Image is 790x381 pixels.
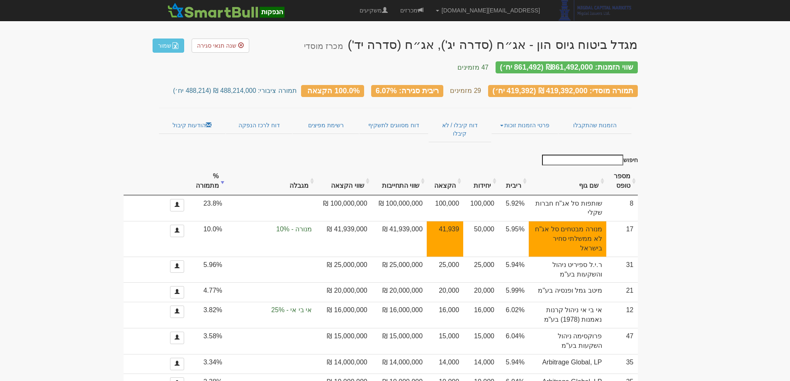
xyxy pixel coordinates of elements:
[359,116,428,134] a: דוח מסווגים לתשקיף
[372,282,427,302] td: 20,000,000 ₪
[498,328,529,354] td: 6.04%
[606,221,638,257] td: 17
[188,282,226,302] td: 4.77%
[498,257,529,283] td: 5.94%
[427,195,463,221] td: 100,000
[498,221,529,257] td: 5.95%
[192,39,249,53] a: שנה תנאי סגירה
[427,328,463,354] td: 15,000
[159,116,226,134] a: הודעות קיבול
[450,87,481,94] small: 29 מזמינים
[463,221,498,257] td: 50,000
[606,328,638,354] td: 47
[498,167,529,195] th: ריבית : activate to sort column ascending
[496,61,638,73] div: שווי הזמנות: ₪861,492,000 (861,492 יח׳)
[372,221,427,257] td: 41,939,000 ₪
[304,38,638,51] div: מגדל ביטוח גיוס הון - אג״ח (סדרה יג'), אג״ח (סדרה יד') - הנפקה לציבור
[316,257,371,283] td: 25,000,000 ₪
[316,195,371,221] td: 100,000,000 ₪
[372,257,427,283] td: 25,000,000 ₪
[372,354,427,374] td: 14,000,000 ₪
[529,167,606,195] th: שם גוף : activate to sort column ascending
[529,195,606,221] td: שותפות סל אג"ח חברות שקלי
[371,85,443,97] div: ריבית סגירה: 6.07%
[488,85,638,97] div: תמורה מוסדי: 419,392,000 ₪ (419,392 יח׳)
[372,302,427,328] td: 16,000,000 ₪
[231,306,312,315] span: אי בי אי - 25%
[316,302,371,328] td: 16,000,000 ₪
[542,155,623,165] input: חיפוש
[188,354,226,374] td: 3.34%
[188,195,226,221] td: 23.8%
[226,221,316,257] td: הקצאה בפועל לקבוצה 'מנורה' 10.0%
[165,2,287,19] img: SmartBull Logo
[188,328,226,354] td: 3.58%
[463,354,498,374] td: 14,000
[463,257,498,283] td: 25,000
[529,282,606,302] td: מיטב גמל ופנסיה בע"מ
[606,302,638,328] td: 12
[491,116,558,134] a: פרטי הזמנות זוכות
[188,257,226,283] td: 5.96%
[316,328,371,354] td: 15,000,000 ₪
[427,257,463,283] td: 25,000
[428,116,491,142] a: דוח קיבלו / לא קיבלו
[498,354,529,374] td: 5.94%
[427,354,463,374] td: 14,000
[498,302,529,328] td: 6.02%
[529,221,606,257] td: מנורה מבטחים סל אג"ח לא ממשלתי סחיר בישראל
[316,221,371,257] td: 41,939,000 ₪
[529,257,606,283] td: ר.י.ל ספיריט ניהול והשקעות בע"מ
[316,354,371,374] td: 14,000,000 ₪
[529,328,606,354] td: פרוקסימה ניהול השקעות בע"מ
[316,282,371,302] td: 20,000,000 ₪
[427,221,463,257] td: אחוז הקצאה להצעה זו 83.9%
[498,282,529,302] td: 5.99%
[427,167,463,195] th: הקצאה: activate to sort column ascending
[307,86,360,95] span: 100.0% הקצאה
[463,195,498,221] td: 100,000
[231,225,312,234] span: מנורה - 10%
[539,155,638,165] label: חיפוש
[292,116,359,134] a: רשימת מפיצים
[606,167,638,195] th: מספר טופס: activate to sort column ascending
[463,282,498,302] td: 20,000
[372,167,427,195] th: שווי התחייבות: activate to sort column ascending
[316,167,371,195] th: שווי הקצאה: activate to sort column ascending
[188,302,226,328] td: 3.82%
[427,282,463,302] td: 20,000
[558,116,631,134] a: הזמנות שהתקבלו
[606,282,638,302] td: 21
[226,116,292,134] a: דוח לרכז הנפקה
[304,41,343,51] small: מכרז מוסדי
[188,167,226,195] th: % מתמורה: activate to sort column ascending
[463,167,498,195] th: יחידות: activate to sort column ascending
[197,42,236,49] span: שנה תנאי סגירה
[606,354,638,374] td: 35
[498,195,529,221] td: 5.92%
[606,257,638,283] td: 31
[372,195,427,221] td: 100,000,000 ₪
[153,39,184,53] a: שמור
[372,328,427,354] td: 15,000,000 ₪
[173,87,297,94] small: תמורה ציבורי: 488,214,000 ₪ (488,214 יח׳)
[427,302,463,328] td: 16,000
[172,42,179,49] img: excel-file-white.png
[226,167,316,195] th: מגבלה: activate to sort column ascending
[188,221,226,257] td: 10.0%
[226,302,316,328] td: הקצאה בפועל לקבוצה 'אי בי אי' 3.82%
[463,302,498,328] td: 16,000
[529,354,606,374] td: Arbitrage Global, LP
[529,302,606,328] td: אי בי אי ניהול קרנות נאמנות (1978) בע"מ
[463,328,498,354] td: 15,000
[457,64,489,71] small: 47 מזמינים
[606,195,638,221] td: 8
